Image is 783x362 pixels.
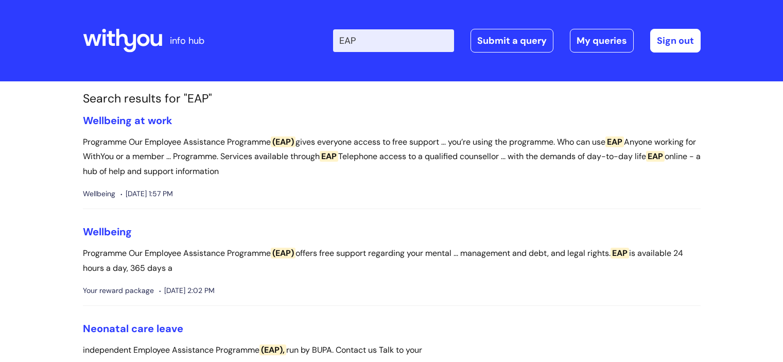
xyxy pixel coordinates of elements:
[333,29,701,53] div: | -
[570,29,634,53] a: My queries
[83,225,132,238] a: Wellbeing
[83,114,172,127] a: Wellbeing at work
[271,136,295,147] span: (EAP)
[83,187,115,200] span: Wellbeing
[83,322,183,335] a: Neonatal care leave
[259,344,286,355] span: (EAP),
[120,187,173,200] span: [DATE] 1:57 PM
[83,135,701,179] p: Programme Our Employee Assistance Programme gives everyone access to free support ... you’re usin...
[83,284,154,297] span: Your reward package
[333,29,454,52] input: Search
[605,136,624,147] span: EAP
[650,29,701,53] a: Sign out
[271,248,295,258] span: (EAP)
[611,248,629,258] span: EAP
[83,343,701,358] p: independent Employee Assistance Programme run by BUPA. Contact us Talk to your
[170,32,204,49] p: info hub
[159,284,215,297] span: [DATE] 2:02 PM
[471,29,553,53] a: Submit a query
[646,151,665,162] span: EAP
[83,246,701,276] p: Programme Our Employee Assistance Programme offers free support regarding your mental ... managem...
[320,151,338,162] span: EAP
[83,92,701,106] h1: Search results for "EAP"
